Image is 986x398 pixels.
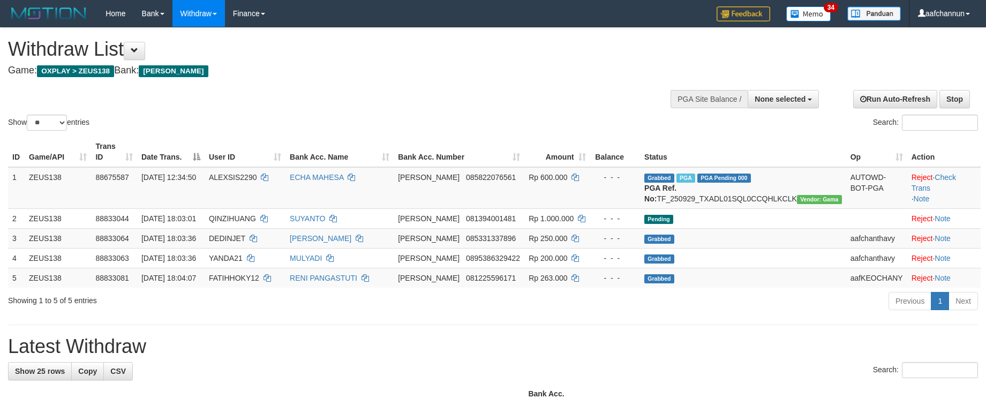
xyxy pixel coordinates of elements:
[524,137,590,167] th: Amount: activate to sort column ascending
[529,214,574,223] span: Rp 1.000.000
[25,137,91,167] th: Game/API: activate to sort column ascending
[141,254,196,262] span: [DATE] 18:03:36
[8,65,646,76] h4: Game: Bank:
[935,214,951,223] a: Note
[8,336,978,357] h1: Latest Withdraw
[8,115,89,131] label: Show entries
[141,274,196,282] span: [DATE] 18:04:07
[594,253,636,264] div: - - -
[285,137,394,167] th: Bank Acc. Name: activate to sort column ascending
[8,208,25,228] td: 2
[27,115,67,131] select: Showentries
[205,137,285,167] th: User ID: activate to sort column ascending
[8,39,646,60] h1: Withdraw List
[640,167,846,209] td: TF_250929_TXADL01SQL0CCQHLKCLK
[37,65,114,77] span: OXPLAY > ZEUS138
[912,274,933,282] a: Reject
[466,234,516,243] span: Copy 085331337896 to clipboard
[873,362,978,378] label: Search:
[8,291,403,306] div: Showing 1 to 5 of 5 entries
[590,137,640,167] th: Balance
[594,233,636,244] div: - - -
[912,214,933,223] a: Reject
[797,195,842,204] span: Vendor URL: https://trx31.1velocity.biz
[824,3,838,12] span: 34
[209,173,257,182] span: ALEXSIS2290
[209,234,245,243] span: DEDINJET
[935,234,951,243] a: Note
[644,174,674,183] span: Grabbed
[889,292,931,310] a: Previous
[25,248,91,268] td: ZEUS138
[8,137,25,167] th: ID
[644,215,673,224] span: Pending
[398,173,460,182] span: [PERSON_NAME]
[141,214,196,223] span: [DATE] 18:03:01
[209,214,256,223] span: QINZIHUANG
[71,362,104,380] a: Copy
[290,214,325,223] a: SUYANTO
[529,274,567,282] span: Rp 263.000
[398,214,460,223] span: [PERSON_NAME]
[907,228,981,248] td: ·
[466,274,516,282] span: Copy 081225596171 to clipboard
[394,137,524,167] th: Bank Acc. Number: activate to sort column ascending
[398,254,460,262] span: [PERSON_NAME]
[25,208,91,228] td: ZEUS138
[853,90,937,108] a: Run Auto-Refresh
[949,292,978,310] a: Next
[25,167,91,209] td: ZEUS138
[846,167,907,209] td: AUTOWD-BOT-PGA
[594,273,636,283] div: - - -
[939,90,970,108] a: Stop
[594,172,636,183] div: - - -
[846,268,907,288] td: aafKEOCHANY
[103,362,133,380] a: CSV
[110,367,126,376] span: CSV
[290,234,351,243] a: [PERSON_NAME]
[912,254,933,262] a: Reject
[8,228,25,248] td: 3
[697,174,751,183] span: PGA Pending
[529,254,567,262] span: Rp 200.000
[95,214,129,223] span: 88833044
[25,268,91,288] td: ZEUS138
[529,234,567,243] span: Rp 250.000
[846,137,907,167] th: Op: activate to sort column ascending
[914,194,930,203] a: Note
[25,228,91,248] td: ZEUS138
[644,274,674,283] span: Grabbed
[466,173,516,182] span: Copy 085822076561 to clipboard
[78,367,97,376] span: Copy
[912,173,956,192] a: Check Trans
[8,248,25,268] td: 4
[209,274,259,282] span: FATIHHOKY12
[8,5,89,21] img: MOTION_logo.png
[137,137,205,167] th: Date Trans.: activate to sort column descending
[912,173,933,182] a: Reject
[907,248,981,268] td: ·
[594,213,636,224] div: - - -
[209,254,243,262] span: YANDA21
[902,362,978,378] input: Search:
[907,167,981,209] td: · ·
[912,234,933,243] a: Reject
[847,6,901,21] img: panduan.png
[755,95,806,103] span: None selected
[8,362,72,380] a: Show 25 rows
[139,65,208,77] span: [PERSON_NAME]
[529,173,567,182] span: Rp 600.000
[466,214,516,223] span: Copy 081394001481 to clipboard
[644,254,674,264] span: Grabbed
[141,234,196,243] span: [DATE] 18:03:36
[91,137,137,167] th: Trans ID: activate to sort column ascending
[676,174,695,183] span: Marked by aafpengsreynich
[290,173,343,182] a: ECHA MAHESA
[398,234,460,243] span: [PERSON_NAME]
[846,248,907,268] td: aafchanthavy
[8,167,25,209] td: 1
[95,254,129,262] span: 88833063
[640,137,846,167] th: Status
[907,268,981,288] td: ·
[935,274,951,282] a: Note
